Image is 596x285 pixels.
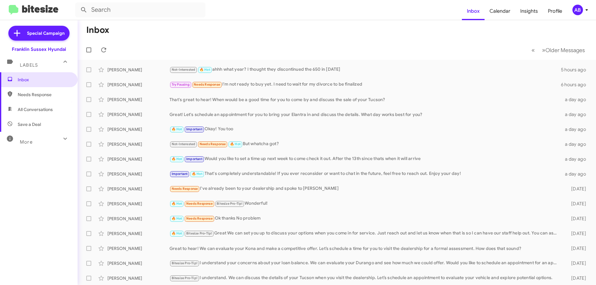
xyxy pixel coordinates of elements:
div: [PERSON_NAME] [107,67,169,73]
span: Important [186,127,202,131]
span: Bitesize Pro-Tip! [172,261,197,265]
div: [PERSON_NAME] [107,260,169,266]
span: Older Messages [545,47,585,54]
span: Needs Response [186,216,213,220]
span: Needs Response [200,142,226,146]
div: a day ago [561,156,591,162]
span: 🔥 Hot [172,127,182,131]
a: Special Campaign [8,26,70,41]
div: I'm not ready to buy yet. I need to wait for my divorce to be finalized [169,81,561,88]
div: a day ago [561,111,591,118]
div: a day ago [561,171,591,177]
div: [PERSON_NAME] [107,171,169,177]
span: 🔥 Hot [200,68,210,72]
div: Would you like to set a time up next week to come check it out. After the 13th since thats when i... [169,155,561,163]
button: Previous [528,44,539,56]
div: [PERSON_NAME] [107,245,169,252]
div: But whatcha got? [169,140,561,148]
div: [PERSON_NAME] [107,201,169,207]
div: ahhh what year? I thought they discontinued the 650 in [DATE] [169,66,561,73]
div: [PERSON_NAME] [107,111,169,118]
input: Search [75,2,205,17]
span: Bitesize Pro-Tip! [217,202,242,206]
div: a day ago [561,126,591,132]
div: Franklin Sussex Hyundai [12,46,66,52]
a: Inbox [462,2,485,20]
span: Save a Deal [18,121,41,127]
span: » [542,46,545,54]
div: [PERSON_NAME] [107,186,169,192]
div: [PERSON_NAME] [107,230,169,237]
span: Needs Response [18,91,70,98]
span: Bitesize Pro-Tip! [186,231,212,235]
span: 🔥 Hot [230,142,241,146]
div: [PERSON_NAME] [107,141,169,147]
div: [PERSON_NAME] [107,96,169,103]
span: 🔥 Hot [172,231,182,235]
span: 🔥 Hot [192,172,202,176]
div: [PERSON_NAME] [107,126,169,132]
span: Needs Response [172,187,198,191]
div: [PERSON_NAME] [107,275,169,281]
div: [DATE] [561,201,591,207]
div: [PERSON_NAME] [107,156,169,162]
span: Special Campaign [27,30,65,36]
span: « [531,46,535,54]
span: Important [186,157,202,161]
span: Important [172,172,188,176]
div: a day ago [561,96,591,103]
div: Wonderful! [169,200,561,207]
span: Try Pausing [172,82,190,87]
button: AB [567,5,589,15]
nav: Page navigation example [528,44,589,56]
div: 5 hours ago [561,67,591,73]
span: Bitesize Pro-Tip! [172,276,197,280]
span: Not-Interested [172,142,196,146]
div: AB [572,5,583,15]
span: All Conversations [18,106,53,113]
div: Ok thanks No problem [169,215,561,222]
span: More [20,139,33,145]
div: [DATE] [561,260,591,266]
div: Great We can set you up to discuss your options when you come in for service. Just reach out and ... [169,230,561,237]
div: Okay! You too [169,126,561,133]
div: [PERSON_NAME] [107,82,169,88]
div: [DATE] [561,216,591,222]
a: Profile [543,2,567,20]
div: 6 hours ago [561,82,591,88]
span: Not-Interested [172,68,196,72]
div: [DATE] [561,245,591,252]
span: 🔥 Hot [172,202,182,206]
span: Labels [20,62,38,68]
div: [DATE] [561,275,591,281]
span: Inbox [18,77,70,83]
h1: Inbox [86,25,109,35]
div: I understand. We can discuss the details of your Tucson when you visit the dealership. Let’s sche... [169,274,561,282]
div: Great to hear! We can evaluate your Kona and make a competitive offer. Let’s schedule a time for ... [169,245,561,252]
div: [DATE] [561,186,591,192]
button: Next [538,44,589,56]
a: Insights [515,2,543,20]
span: 🔥 Hot [172,216,182,220]
div: I understand your concerns about your loan balance. We can evaluate your Durango and see how much... [169,260,561,267]
div: I've already been to your dealership and spoke to [PERSON_NAME] [169,185,561,192]
span: Needs Response [194,82,220,87]
div: Great! Let's schedule an appointment for you to bring your Elantra in and discuss the details. Wh... [169,111,561,118]
a: Calendar [485,2,515,20]
div: [PERSON_NAME] [107,216,169,222]
div: That's completely understandable! If you ever reconsider or want to chat in the future, feel free... [169,170,561,177]
span: 🔥 Hot [172,157,182,161]
div: a day ago [561,141,591,147]
span: Needs Response [186,202,213,206]
div: That's great to hear! When would be a good time for you to come by and discuss the sale of your T... [169,96,561,103]
div: [DATE] [561,230,591,237]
